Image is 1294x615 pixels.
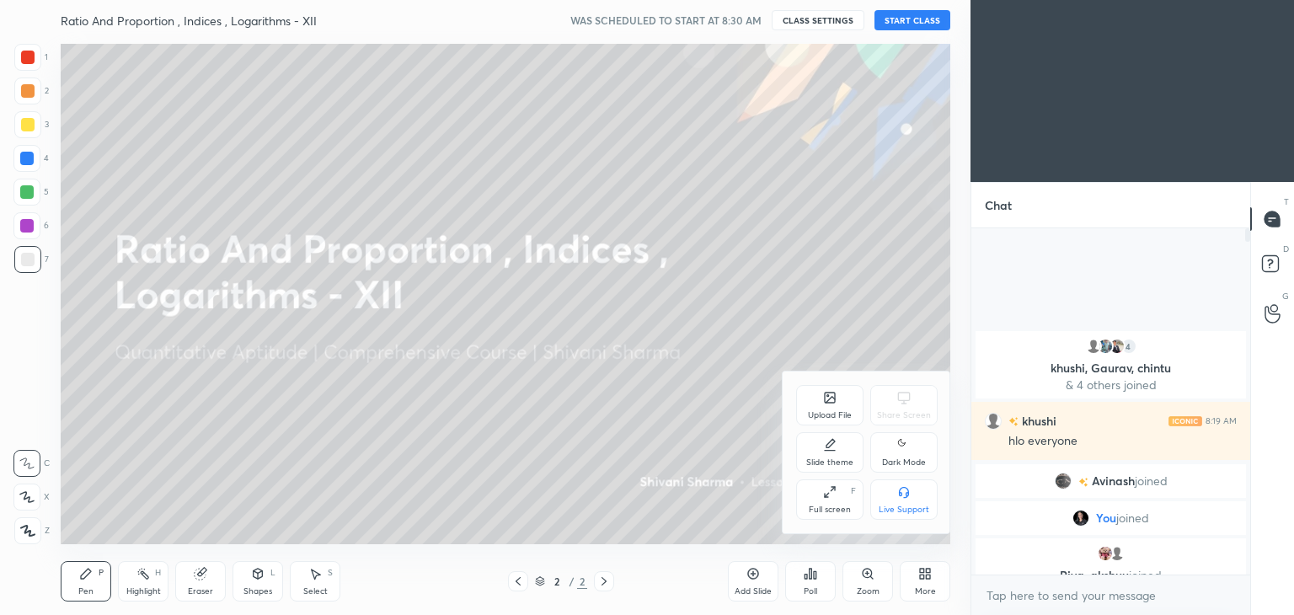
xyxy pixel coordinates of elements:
[882,458,926,467] div: Dark Mode
[879,505,929,514] div: Live Support
[808,411,852,420] div: Upload File
[806,458,853,467] div: Slide theme
[809,505,851,514] div: Full screen
[851,487,856,495] div: F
